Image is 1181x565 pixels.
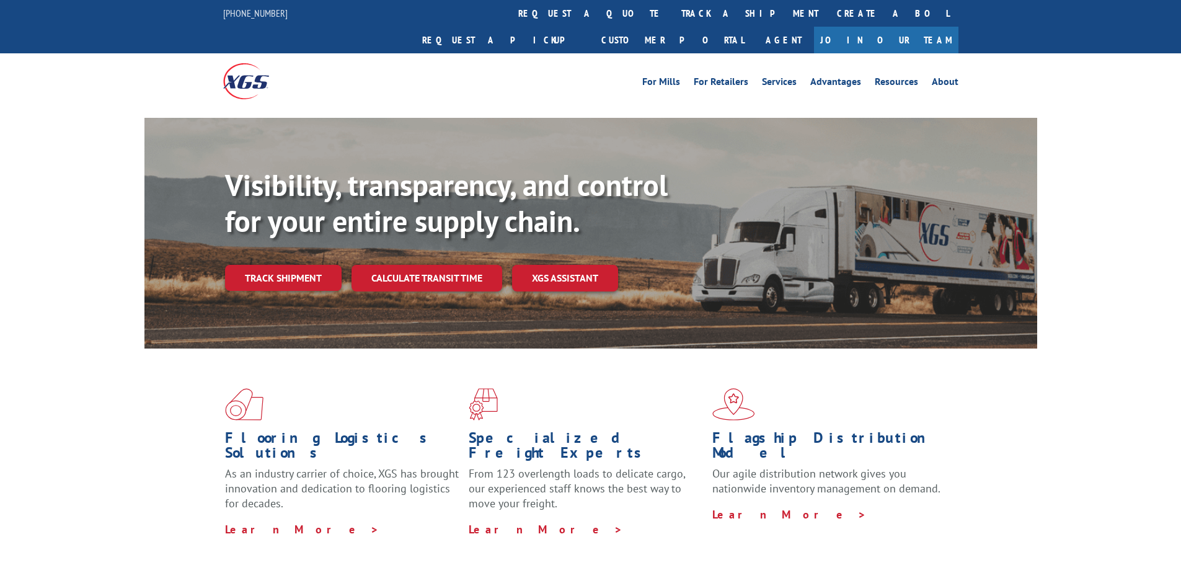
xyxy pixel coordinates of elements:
a: Request a pickup [413,27,592,53]
img: xgs-icon-focused-on-flooring-red [469,388,498,420]
a: Join Our Team [814,27,958,53]
a: Track shipment [225,265,342,291]
a: [PHONE_NUMBER] [223,7,288,19]
span: Our agile distribution network gives you nationwide inventory management on demand. [712,466,940,496]
a: Customer Portal [592,27,753,53]
a: Agent [753,27,814,53]
a: For Retailers [694,77,748,91]
a: Calculate transit time [352,265,502,291]
a: Services [762,77,797,91]
a: For Mills [642,77,680,91]
p: From 123 overlength loads to delicate cargo, our experienced staff knows the best way to move you... [469,466,703,522]
b: Visibility, transparency, and control for your entire supply chain. [225,166,668,240]
a: Learn More > [469,522,623,536]
a: Learn More > [712,507,867,522]
img: xgs-icon-flagship-distribution-model-red [712,388,755,420]
a: Resources [875,77,918,91]
span: As an industry carrier of choice, XGS has brought innovation and dedication to flooring logistics... [225,466,459,510]
h1: Flagship Distribution Model [712,430,947,466]
h1: Specialized Freight Experts [469,430,703,466]
a: Advantages [810,77,861,91]
a: Learn More > [225,522,379,536]
a: About [932,77,958,91]
img: xgs-icon-total-supply-chain-intelligence-red [225,388,263,420]
a: XGS ASSISTANT [512,265,618,291]
h1: Flooring Logistics Solutions [225,430,459,466]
